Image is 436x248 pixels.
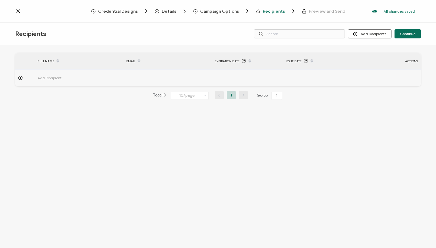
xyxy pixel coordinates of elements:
span: Campaign Options [193,8,250,14]
span: Recipients [256,8,296,14]
span: Credential Designs [91,8,149,14]
div: FULL NAME [35,56,123,66]
iframe: Chat Widget [406,219,436,248]
span: Issue Date [286,58,302,65]
span: Continue [400,32,415,36]
span: Details [155,8,188,14]
span: Go to [257,91,283,100]
span: Recipients [15,30,46,38]
span: Expiration Date [215,58,239,65]
div: Breadcrumb [91,8,345,14]
button: Continue [395,29,421,38]
li: 1 [227,91,236,99]
input: Select [171,92,209,100]
span: Total 0 [153,91,166,100]
button: Add Recipients [348,29,391,38]
span: Preview and Send [302,9,345,14]
span: Add Recipient [38,74,95,81]
div: EMAIL [123,56,212,66]
span: Campaign Options [200,9,239,14]
span: Credential Designs [98,9,138,14]
span: Details [162,9,176,14]
p: All changes saved [384,9,415,14]
input: Search [254,29,345,38]
div: ACTIONS [363,58,421,65]
span: Preview and Send [309,9,345,14]
span: Recipients [263,9,285,14]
